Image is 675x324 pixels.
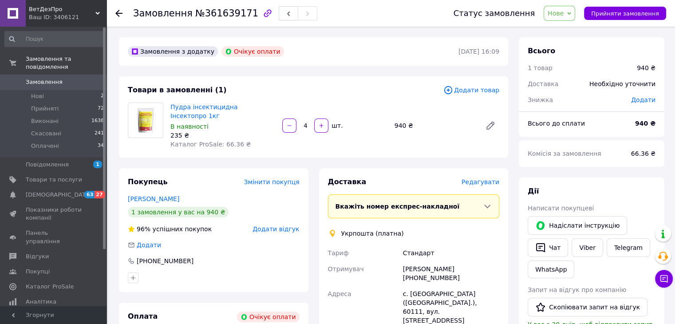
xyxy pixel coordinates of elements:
div: успішних покупок [128,225,212,233]
span: 2 [101,92,104,100]
div: 235 ₴ [170,131,275,140]
span: [DEMOGRAPHIC_DATA] [26,191,91,199]
span: Замовлення та повідомлення [26,55,107,71]
span: Вкажіть номер експрес-накладної [336,203,460,210]
div: 940 ₴ [637,63,655,72]
span: Запит на відгук про компанію [528,286,626,293]
span: 1 товар [528,64,553,71]
a: WhatsApp [528,261,574,278]
button: Чат з покупцем [655,270,673,288]
span: Прийняти замовлення [591,10,659,17]
span: 241 [95,130,104,138]
span: Доставка [528,80,558,87]
div: Статус замовлення [454,9,535,18]
span: Замовлення [26,78,63,86]
span: Знижка [528,96,553,103]
button: Надіслати інструкцію [528,216,627,235]
span: 1638 [91,117,104,125]
span: Написати покупцеві [528,205,594,212]
span: Каталог ProSale: 66.36 ₴ [170,141,251,148]
a: Редагувати [482,117,499,134]
span: Дії [528,187,539,195]
div: шт. [329,121,343,130]
time: [DATE] 16:09 [458,48,499,55]
span: Нові [31,92,44,100]
div: [PHONE_NUMBER] [136,257,194,265]
span: 72 [98,105,104,113]
a: [PERSON_NAME] [128,195,179,202]
span: Відгуки [26,253,49,261]
span: Комісія за замовлення [528,150,601,157]
span: Редагувати [462,178,499,186]
span: Додати товар [443,85,499,95]
span: №361639171 [195,8,258,19]
div: Очікує оплати [237,312,300,322]
span: Додати відгук [253,225,299,233]
span: 27 [95,191,105,198]
span: Прийняті [31,105,59,113]
span: 63 [84,191,95,198]
span: Оплата [128,312,158,320]
div: Стандарт [401,245,501,261]
span: Замовлення [133,8,193,19]
img: Пудра інсектицидна Інсектопро 1кг [128,103,163,138]
span: Панель управління [26,229,82,245]
span: 96% [137,225,150,233]
span: Виконані [31,117,59,125]
span: Товари та послуги [26,176,82,184]
div: 940 ₴ [391,119,478,132]
span: Скасовані [31,130,61,138]
span: Тариф [328,249,349,257]
div: Необхідно уточнити [584,74,661,94]
a: Пудра інсектицидна Інсектопро 1кг [170,103,238,119]
div: Замовлення з додатку [128,46,218,57]
div: [PERSON_NAME] [PHONE_NUMBER] [401,261,501,286]
span: Товари в замовленні (1) [128,86,227,94]
input: Пошук [4,31,105,47]
span: Покупці [26,268,50,276]
span: Додати [631,96,655,103]
button: Чат [528,238,568,257]
span: 1 [93,161,102,168]
div: 1 замовлення у вас на 940 ₴ [128,207,229,217]
span: Аналітика [26,298,56,306]
span: Всього до сплати [528,120,585,127]
div: Повернутися назад [115,9,122,18]
span: 66.36 ₴ [631,150,655,157]
span: ВетДезПро [29,5,95,13]
span: Оплачені [31,142,59,150]
span: Адреса [328,290,351,297]
button: Скопіювати запит на відгук [528,298,647,316]
span: Нове [548,10,564,17]
a: Viber [572,238,603,257]
b: 940 ₴ [635,120,655,127]
span: Всього [528,47,555,55]
a: Telegram [607,238,650,257]
span: В наявності [170,123,209,130]
span: 34 [98,142,104,150]
div: Ваш ID: 3406121 [29,13,107,21]
div: Очікує оплати [221,46,284,57]
span: Показники роботи компанії [26,206,82,222]
span: Доставка [328,178,367,186]
span: Покупець [128,178,168,186]
span: Змінити покупця [244,178,300,186]
span: Отримувач [328,265,364,273]
span: Повідомлення [26,161,69,169]
span: Додати [137,241,161,249]
button: Прийняти замовлення [584,7,666,20]
span: Каталог ProSale [26,283,74,291]
div: Укрпошта (платна) [339,229,406,238]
